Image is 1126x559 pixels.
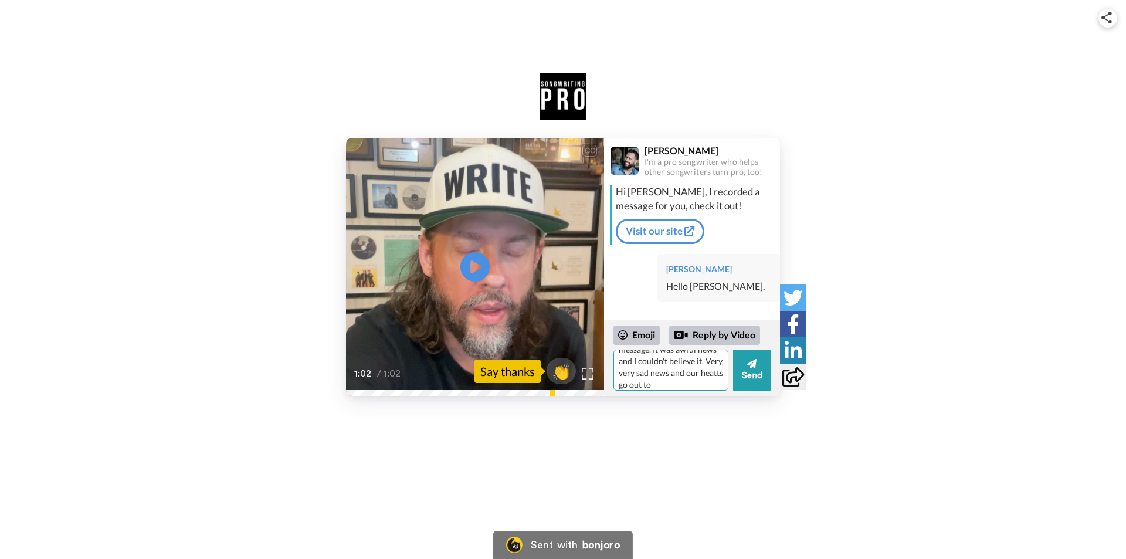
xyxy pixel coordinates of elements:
textarea: Thank you so much for your message. It was awful news and I couldn't believe it. Very very sad ne... [613,350,728,391]
a: Visit our site [616,219,704,243]
div: Reply by Video [669,326,760,345]
div: [PERSON_NAME] [666,263,771,275]
span: 👏 [547,362,576,381]
span: / [377,367,381,381]
div: Hi [PERSON_NAME], I recorded a message for you, check it out! [616,185,777,213]
div: Reply by Video [674,328,688,342]
div: [PERSON_NAME] [645,145,779,156]
div: Say thanks [474,360,541,383]
img: Full screen [582,368,593,380]
span: 1:02 [354,367,375,381]
button: Send [733,350,771,391]
img: ic_share.svg [1101,12,1112,23]
div: CC [582,145,597,157]
div: I'm a pro songwriter who helps other songwriters turn pro, too! [645,157,779,177]
span: 1:02 [384,367,404,381]
div: Emoji [613,326,660,344]
div: Hello [PERSON_NAME], [666,280,771,293]
img: logo [540,73,586,120]
button: 👏 [547,358,576,384]
img: Profile Image [611,147,639,175]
